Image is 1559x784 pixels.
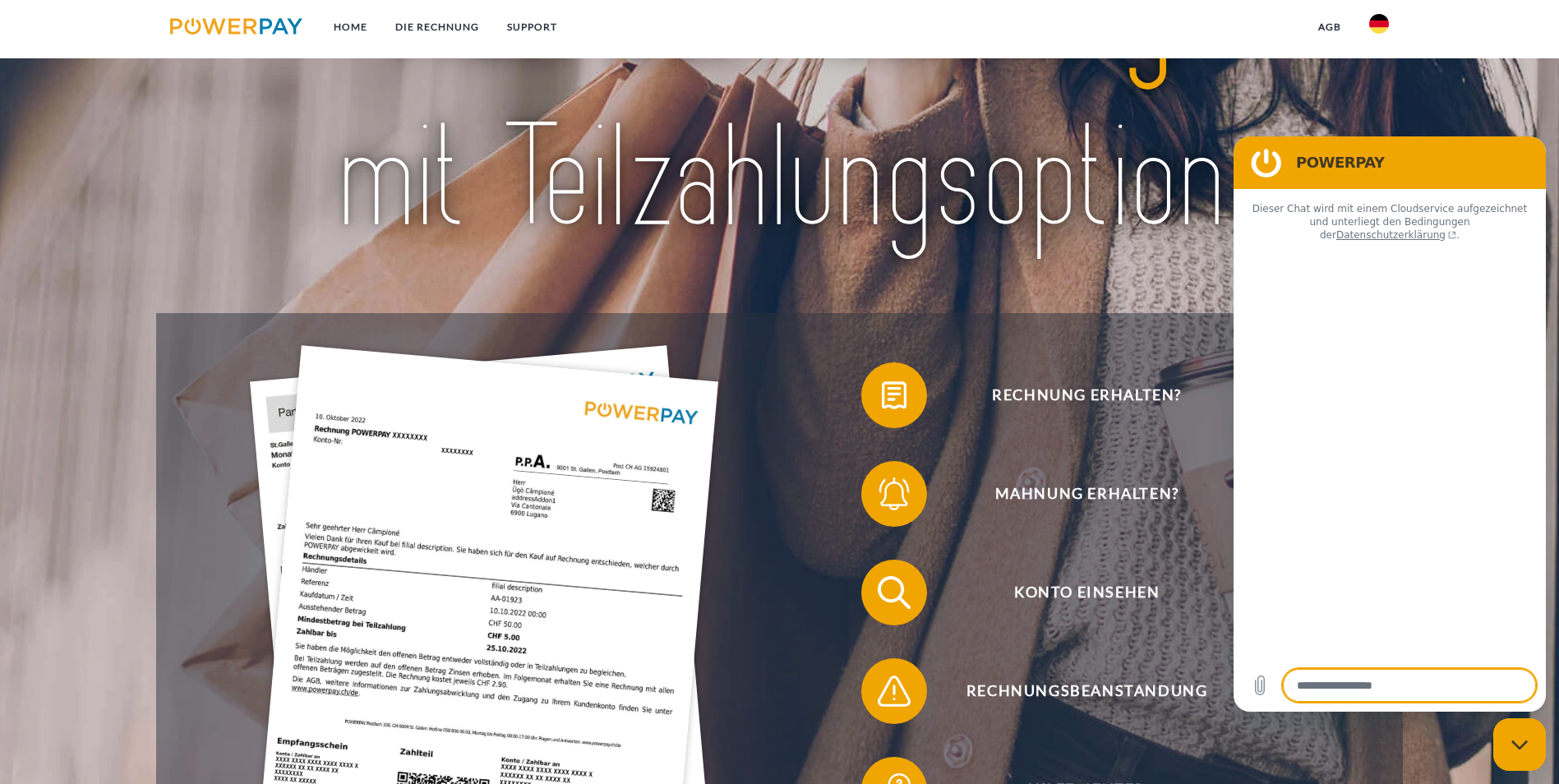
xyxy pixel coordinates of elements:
img: de [1369,14,1389,34]
a: Home [320,12,381,42]
button: Konto einsehen [861,560,1289,625]
span: Rechnungsbeanstandung [885,658,1288,724]
img: qb_bill.svg [874,375,915,416]
img: qb_warning.svg [874,671,915,712]
button: Rechnung erhalten? [861,362,1289,428]
a: agb [1304,12,1355,42]
span: Rechnung erhalten? [885,362,1288,428]
span: Konto einsehen [885,560,1288,625]
span: Mahnung erhalten? [885,461,1288,527]
img: logo-powerpay.svg [170,18,302,35]
img: qb_search.svg [874,572,915,613]
img: qb_bell.svg [874,473,915,514]
a: SUPPORT [493,12,571,42]
iframe: Schaltfläche zum Öffnen des Messaging-Fensters; Konversation läuft [1493,718,1546,771]
iframe: Messaging-Fenster [1234,136,1546,712]
button: Mahnung erhalten? [861,461,1289,527]
a: DIE RECHNUNG [381,12,493,42]
button: Rechnungsbeanstandung [861,658,1289,724]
